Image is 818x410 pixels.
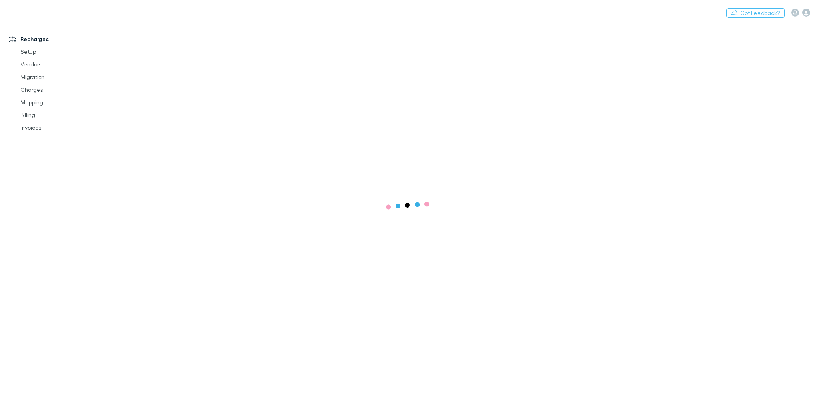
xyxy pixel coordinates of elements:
[13,83,102,96] a: Charges
[13,71,102,83] a: Migration
[13,121,102,134] a: Invoices
[13,45,102,58] a: Setup
[13,58,102,71] a: Vendors
[2,33,102,45] a: Recharges
[13,96,102,109] a: Mapping
[726,8,785,18] button: Got Feedback?
[13,109,102,121] a: Billing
